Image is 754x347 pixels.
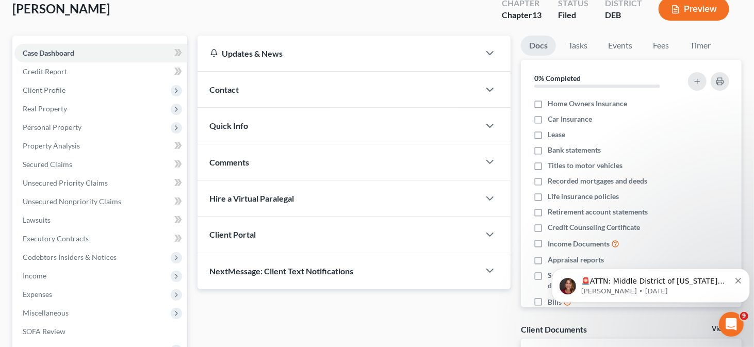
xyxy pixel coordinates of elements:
[548,207,648,217] span: Retirement account statements
[210,193,294,203] span: Hire a Virtual Paralegal
[682,36,719,56] a: Timer
[23,141,80,150] span: Property Analysis
[548,176,647,186] span: Recorded mortgages and deeds
[548,239,610,249] span: Income Documents
[23,216,51,224] span: Lawsuits
[14,211,187,229] a: Lawsuits
[558,9,588,21] div: Filed
[23,234,89,243] span: Executory Contracts
[23,327,65,336] span: SOFA Review
[23,271,46,280] span: Income
[23,253,117,261] span: Codebtors Insiders & Notices
[548,129,565,140] span: Lease
[23,48,74,57] span: Case Dashboard
[548,191,619,202] span: Life insurance policies
[23,123,81,131] span: Personal Property
[645,36,678,56] a: Fees
[23,178,108,187] span: Unsecured Priority Claims
[548,98,627,109] span: Home Owners Insurance
[14,174,187,192] a: Unsecured Priority Claims
[210,85,239,94] span: Contact
[719,312,744,337] iframe: Intercom live chat
[605,9,642,21] div: DEB
[548,247,754,319] iframe: Intercom notifications message
[521,324,587,335] div: Client Documents
[534,74,581,82] strong: 0% Completed
[23,308,69,317] span: Miscellaneous
[548,145,601,155] span: Bank statements
[521,36,556,56] a: Docs
[23,104,67,113] span: Real Property
[23,197,121,206] span: Unsecured Nonpriority Claims
[210,266,354,276] span: NextMessage: Client Text Notifications
[14,44,187,62] a: Case Dashboard
[210,157,250,167] span: Comments
[740,312,748,320] span: 9
[14,229,187,248] a: Executory Contracts
[23,86,65,94] span: Client Profile
[14,192,187,211] a: Unsecured Nonpriority Claims
[23,67,67,76] span: Credit Report
[14,322,187,341] a: SOFA Review
[23,290,52,299] span: Expenses
[12,1,110,16] span: [PERSON_NAME]
[712,325,737,333] a: View All
[600,36,641,56] a: Events
[560,36,596,56] a: Tasks
[548,160,622,171] span: Titles to motor vehicles
[14,155,187,174] a: Secured Claims
[14,137,187,155] a: Property Analysis
[532,10,542,20] span: 13
[548,114,592,124] span: Car Insurance
[23,160,72,169] span: Secured Claims
[210,229,256,239] span: Client Portal
[210,48,467,59] div: Updates & News
[502,9,542,21] div: Chapter
[548,222,640,233] span: Credit Counseling Certificate
[210,121,249,130] span: Quick Info
[14,62,187,81] a: Credit Report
